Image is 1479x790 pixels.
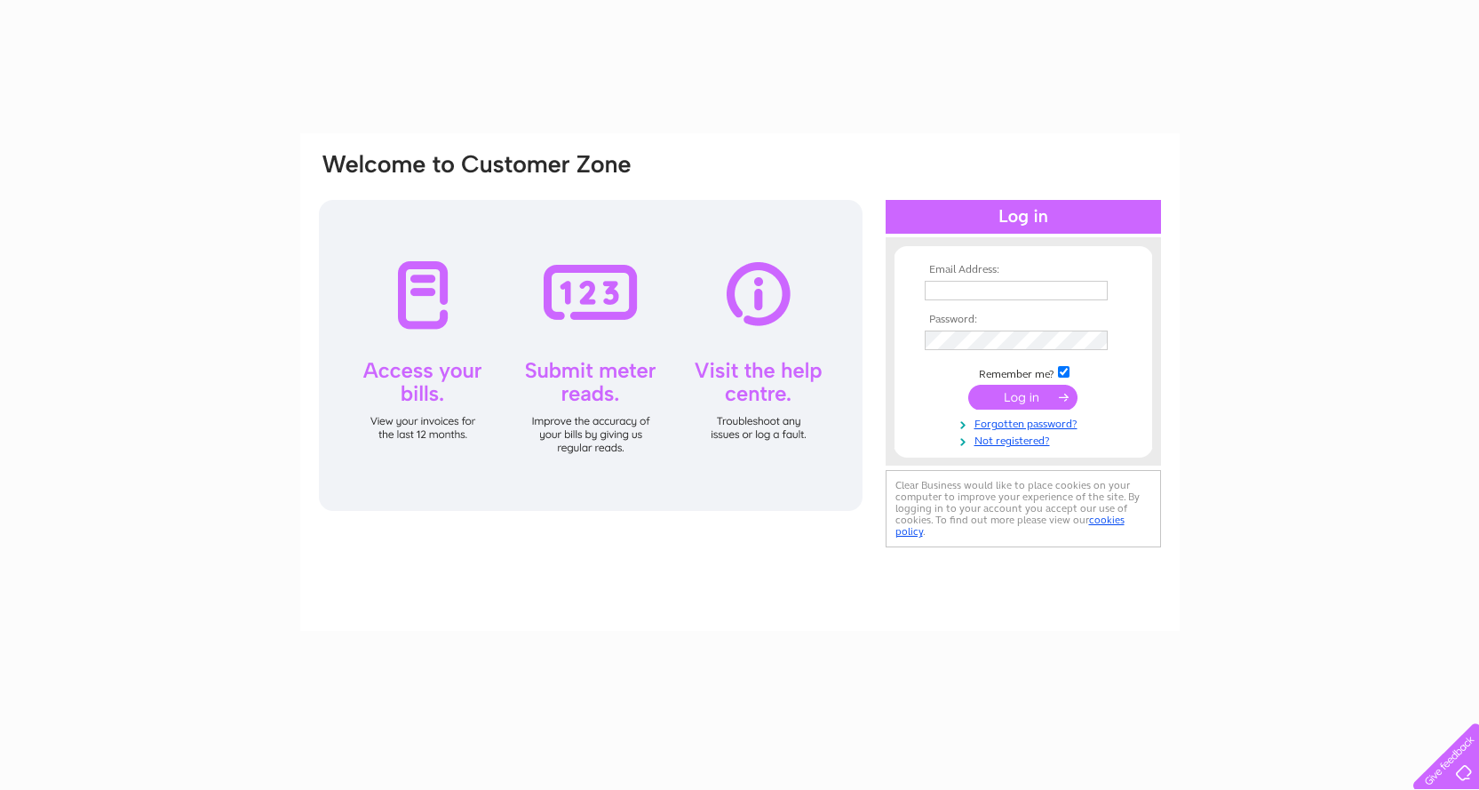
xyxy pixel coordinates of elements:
div: Clear Business would like to place cookies on your computer to improve your experience of the sit... [886,470,1161,547]
th: Password: [920,314,1126,326]
a: cookies policy [895,514,1125,538]
td: Remember me? [920,363,1126,381]
input: Submit [968,385,1077,410]
a: Forgotten password? [925,414,1126,431]
th: Email Address: [920,264,1126,276]
a: Not registered? [925,431,1126,448]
